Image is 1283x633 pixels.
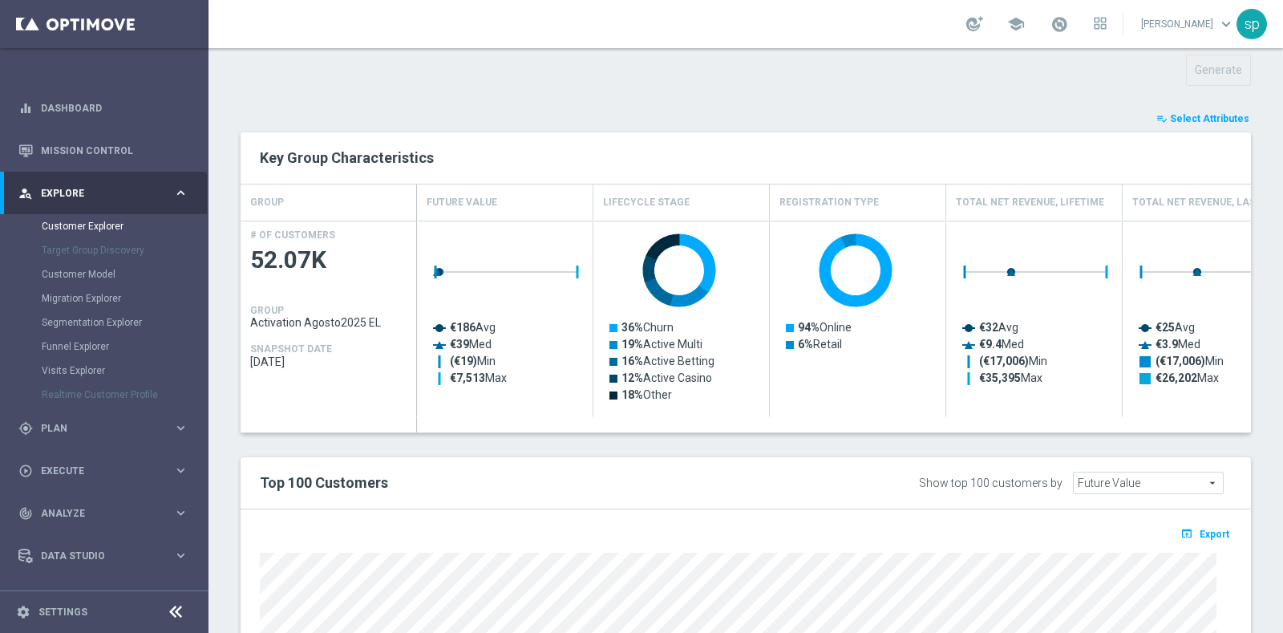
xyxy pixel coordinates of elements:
tspan: 94% [798,321,820,334]
tspan: 12% [621,371,643,384]
i: keyboard_arrow_right [173,463,188,478]
div: Target Group Discovery [42,238,207,262]
div: Realtime Customer Profile [42,383,207,407]
span: Execute [41,466,173,476]
text: Online [798,321,852,334]
i: keyboard_arrow_right [173,548,188,563]
span: Analyze [41,509,173,518]
h2: Key Group Characteristics [260,148,1232,168]
i: gps_fixed [18,421,33,436]
div: sp [1236,9,1267,39]
a: Settings [38,607,87,617]
button: Generate [1186,55,1251,86]
text: Min [450,355,496,368]
div: Optibot [18,577,188,619]
button: track_changes Analyze keyboard_arrow_right [18,507,189,520]
a: Customer Explorer [42,220,167,233]
div: Press SPACE to select this row. [241,221,417,417]
text: Avg [1156,321,1195,334]
tspan: €32 [979,321,998,334]
i: playlist_add_check [1156,113,1168,124]
a: Optibot [41,577,168,619]
button: playlist_add_check Select Attributes [1155,110,1251,128]
text: Med [1156,338,1200,351]
div: Execute [18,464,173,478]
span: Explore [41,189,173,198]
div: Show top 100 customers by [919,477,1062,490]
span: keyboard_arrow_down [1217,15,1235,33]
button: open_in_browser Export [1178,523,1232,544]
a: Visits Explorer [42,364,167,377]
tspan: 18% [621,388,643,401]
h4: Lifecycle Stage [603,189,690,217]
text: Max [450,371,507,384]
text: Active Casino [621,371,712,384]
text: Avg [450,321,496,334]
tspan: €9.4 [979,338,1002,351]
text: Other [621,388,672,401]
i: equalizer [18,101,33,116]
h4: Registration Type [779,189,879,217]
div: Segmentation Explorer [42,310,207,335]
div: Explore [18,186,173,201]
div: Analyze [18,506,173,521]
span: 52.07K [250,245,407,276]
i: settings [16,605,30,619]
div: Customer Model [42,262,207,286]
i: track_changes [18,506,33,521]
div: Funnel Explorer [42,335,207,359]
tspan: €39 [450,338,469,351]
a: [PERSON_NAME]keyboard_arrow_down [1139,12,1236,36]
tspan: €7,513 [450,371,485,384]
tspan: 6% [798,338,813,351]
span: 2025-09-17 [250,355,407,368]
text: Med [450,338,492,351]
text: Min [979,355,1047,368]
h4: GROUP [250,189,284,217]
button: Mission Control [18,144,189,157]
h4: SNAPSHOT DATE [250,343,332,355]
h4: Total Net Revenue, Lifetime [956,189,1104,217]
span: Plan [41,424,173,433]
tspan: 16% [621,355,643,367]
tspan: €26,202 [1156,371,1197,384]
tspan: €3.9 [1156,338,1178,351]
span: school [1007,15,1025,33]
a: Migration Explorer [42,292,167,305]
i: keyboard_arrow_right [173,505,188,521]
button: person_search Explore keyboard_arrow_right [18,187,189,200]
tspan: (€17,006) [1156,355,1205,368]
i: keyboard_arrow_right [173,420,188,436]
span: Activation Agosto2025 EL [250,316,407,329]
a: Dashboard [41,87,188,129]
a: Customer Model [42,268,167,281]
i: person_search [18,186,33,201]
div: Data Studio [18,549,173,563]
button: play_circle_outline Execute keyboard_arrow_right [18,465,189,477]
tspan: €25 [1156,321,1175,334]
text: Active Betting [621,355,714,367]
text: Retail [798,338,842,351]
div: Migration Explorer [42,286,207,310]
span: Export [1200,529,1229,540]
h4: Future Value [427,189,497,217]
button: Data Studio keyboard_arrow_right [18,550,189,562]
div: Plan [18,421,173,436]
text: Med [979,338,1024,351]
text: Avg [979,321,1018,334]
text: Min [1156,355,1224,368]
tspan: €35,395 [979,371,1021,384]
button: equalizer Dashboard [18,102,189,115]
text: Max [1156,371,1219,384]
i: play_circle_outline [18,464,33,478]
div: Visits Explorer [42,359,207,383]
tspan: (€17,006) [979,355,1029,368]
div: gps_fixed Plan keyboard_arrow_right [18,422,189,435]
i: open_in_browser [1180,527,1197,540]
a: Mission Control [41,129,188,172]
div: Mission Control [18,129,188,172]
i: keyboard_arrow_right [173,185,188,201]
